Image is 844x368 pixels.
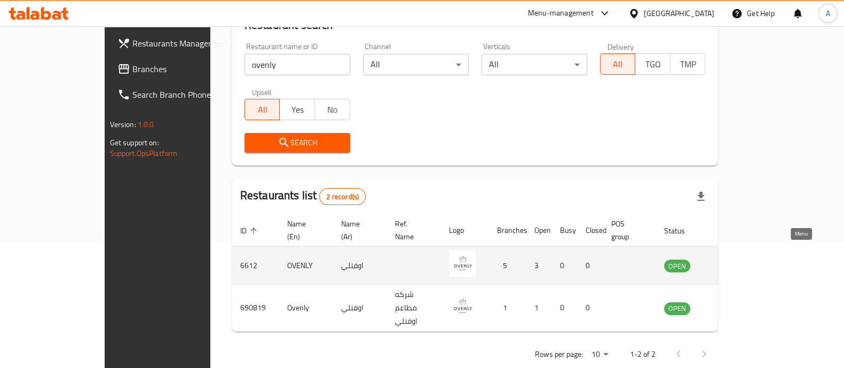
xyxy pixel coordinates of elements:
th: Logo [440,214,488,247]
td: اوفنلي [333,285,386,332]
th: Open [526,214,551,247]
th: Branches [488,214,526,247]
td: 0 [551,247,577,285]
td: 1 [526,285,551,332]
div: All [363,54,469,75]
span: Name (En) [287,217,320,243]
h2: Restaurants list [240,187,366,205]
div: Rows per page: [587,347,612,363]
span: POS group [611,217,643,243]
td: شركه مطاعم اوفنلي [386,285,440,332]
th: Closed [577,214,603,247]
label: Upsell [252,88,272,96]
span: TMP [675,57,701,72]
button: Yes [279,99,315,120]
span: All [249,102,276,118]
button: No [314,99,350,120]
td: 6612 [232,247,279,285]
div: OPEN [664,302,690,315]
button: TGO [635,53,671,75]
span: Restaurants Management [132,37,237,50]
span: TGO [640,57,666,72]
p: Rows per page: [534,348,582,361]
img: OVENLY [449,250,476,277]
a: Restaurants Management [109,30,246,56]
button: All [244,99,280,120]
td: 0 [577,247,603,285]
span: Yes [284,102,311,118]
td: 690819 [232,285,279,332]
td: 3 [526,247,551,285]
td: 1 [488,285,526,332]
td: 5 [488,247,526,285]
span: Branches [132,62,237,75]
th: Action [712,214,748,247]
td: 0 [551,285,577,332]
div: All [482,54,587,75]
button: All [600,53,636,75]
span: ID [240,224,261,237]
span: Search [253,136,342,150]
div: Export file [688,184,714,209]
td: Ovenly [279,285,333,332]
a: Support.OpsPlatform [110,146,178,160]
img: Ovenly [449,293,476,319]
table: enhanced table [232,214,748,332]
div: Total records count [319,188,366,205]
td: اوفنلي [333,247,386,285]
span: Ref. Name [395,217,428,243]
p: 1-2 of 2 [629,348,655,361]
span: All [605,57,632,72]
label: Delivery [608,43,634,50]
span: Get support on: [110,136,159,150]
input: Search for restaurant name or ID.. [244,54,350,75]
span: Status [664,224,699,237]
td: OVENLY [279,247,333,285]
span: OPEN [664,302,690,315]
div: [GEOGRAPHIC_DATA] [644,7,714,19]
span: Version: [110,118,136,131]
span: 2 record(s) [320,192,365,202]
div: Menu-management [528,7,594,20]
a: Search Branch Phone [109,82,246,107]
span: Name (Ar) [341,217,374,243]
span: No [319,102,346,118]
span: A [826,7,830,19]
th: Busy [551,214,577,247]
span: Search Branch Phone [132,88,237,101]
button: TMP [670,53,706,75]
a: Branches [109,56,246,82]
td: 0 [577,285,603,332]
span: OPEN [664,260,690,272]
button: Search [244,133,350,153]
span: 1.0.0 [138,118,154,131]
